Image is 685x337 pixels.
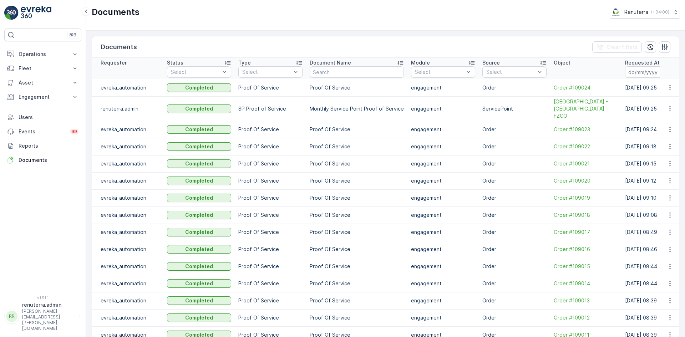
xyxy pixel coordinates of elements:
[486,68,536,76] p: Select
[411,160,475,167] p: engagement
[482,263,547,270] p: Order
[19,79,67,86] p: Asset
[101,229,160,236] p: evreka_automation
[482,314,547,321] p: Order
[185,229,213,236] p: Completed
[482,297,547,304] p: Order
[310,66,404,78] input: Search
[482,126,547,133] p: Order
[554,211,618,219] a: Order #109018
[238,194,303,201] p: Proof Of Service
[4,47,81,61] button: Operations
[101,177,160,184] p: evreka_automation
[310,263,404,270] p: Proof Of Service
[610,8,621,16] img: Screenshot_2024-07-26_at_13.33.01.png
[411,177,475,184] p: engagement
[482,280,547,287] p: Order
[185,211,213,219] p: Completed
[411,194,475,201] p: engagement
[69,32,76,38] p: ⌘B
[411,211,475,219] p: engagement
[310,229,404,236] p: Proof Of Service
[101,263,160,270] p: evreka_automation
[185,177,213,184] p: Completed
[4,90,81,104] button: Engagement
[554,246,618,253] a: Order #109016
[4,6,19,20] img: logo
[554,143,618,150] a: Order #109022
[554,59,570,66] p: Object
[185,105,213,112] p: Completed
[411,59,430,66] p: Module
[625,66,674,78] input: dd/mm/yyyy
[167,262,231,271] button: Completed
[482,160,547,167] p: Order
[101,143,160,150] p: evreka_automation
[238,105,303,112] p: SP Proof of Service
[554,160,618,167] a: Order #109021
[310,211,404,219] p: Proof Of Service
[4,124,81,139] a: Events99
[167,59,183,66] p: Status
[238,246,303,253] p: Proof Of Service
[185,126,213,133] p: Completed
[101,194,160,201] p: evreka_automation
[238,143,303,150] p: Proof Of Service
[411,84,475,91] p: engagement
[185,297,213,304] p: Completed
[554,263,618,270] a: Order #109015
[167,159,231,168] button: Completed
[101,314,160,321] p: evreka_automation
[482,143,547,150] p: Order
[101,42,137,52] p: Documents
[482,229,547,236] p: Order
[310,59,351,66] p: Document Name
[4,61,81,76] button: Fleet
[185,246,213,253] p: Completed
[482,177,547,184] p: Order
[310,126,404,133] p: Proof Of Service
[238,211,303,219] p: Proof Of Service
[310,297,404,304] p: Proof Of Service
[482,59,500,66] p: Source
[19,128,66,135] p: Events
[411,229,475,236] p: engagement
[185,143,213,150] p: Completed
[238,84,303,91] p: Proof Of Service
[554,126,618,133] a: Order #109023
[624,9,648,16] p: Renuterra
[4,301,81,331] button: RRrenuterra.admin[PERSON_NAME][EMAIL_ADDRESS][PERSON_NAME][DOMAIN_NAME]
[19,51,67,58] p: Operations
[411,143,475,150] p: engagement
[167,104,231,113] button: Completed
[167,142,231,151] button: Completed
[19,114,78,121] p: Users
[22,301,76,308] p: renuterra.admin
[554,98,618,119] a: Centara Mirage Beach Resort -Dubai FZCO
[482,211,547,219] p: Order
[101,105,160,112] p: renuterra.admin
[607,44,638,51] p: Clear Filters
[21,6,51,20] img: logo_light-DOdMpM7g.png
[101,297,160,304] p: evreka_automation
[482,194,547,201] p: Order
[167,83,231,92] button: Completed
[310,160,404,167] p: Proof Of Service
[185,263,213,270] p: Completed
[411,314,475,321] p: engagement
[19,65,67,72] p: Fleet
[310,280,404,287] p: Proof Of Service
[101,59,127,66] p: Requester
[238,314,303,321] p: Proof Of Service
[238,160,303,167] p: Proof Of Service
[101,160,160,167] p: evreka_automation
[185,280,213,287] p: Completed
[167,194,231,202] button: Completed
[167,228,231,236] button: Completed
[101,126,160,133] p: evreka_automation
